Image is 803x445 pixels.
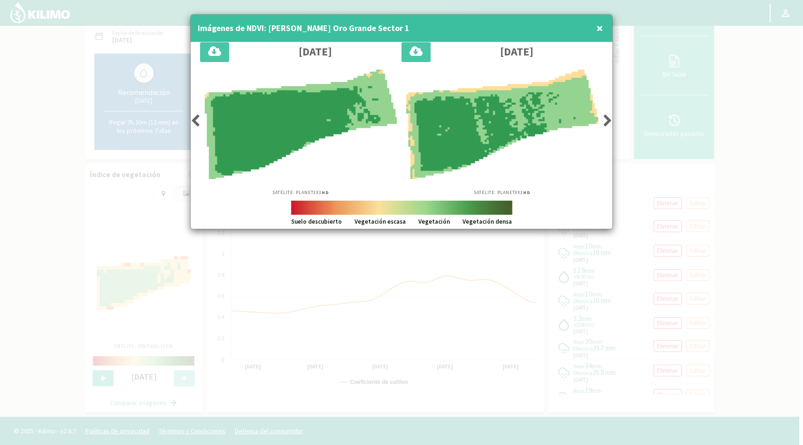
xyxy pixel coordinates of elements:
[515,189,531,195] span: 3X3
[594,19,605,38] button: Close
[313,189,329,195] span: 3X3
[418,217,450,226] p: Vegetación
[463,217,512,226] p: Vegetación densa
[322,189,329,195] b: HD
[523,189,531,195] b: HD
[500,46,533,58] h3: [DATE]
[299,46,332,58] h3: [DATE]
[355,217,406,226] p: Vegetación escasa
[198,22,409,35] h4: Imágenes de NDVI: [PERSON_NAME] Oro Grande Sector 1
[596,20,603,36] span: ×
[291,217,342,226] p: Suelo descubierto
[272,189,329,196] p: Satélite: Planet
[474,189,531,196] p: Satélite: Planet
